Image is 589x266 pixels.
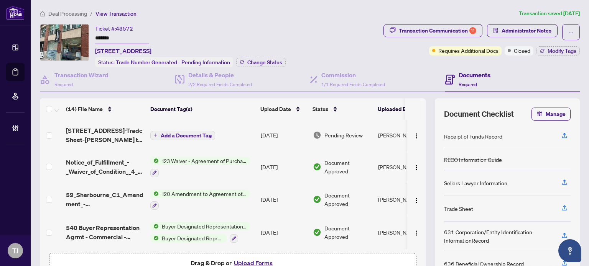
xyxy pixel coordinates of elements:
[54,82,73,87] span: Required
[444,155,502,164] div: RECO Information Guide
[6,6,25,20] img: logo
[12,245,18,256] span: TJ
[150,234,159,242] img: Status Icon
[413,133,420,139] img: Logo
[66,105,103,113] span: (14) File Name
[66,223,144,242] span: 540 Buyer Representation Agrmt - Commercial - Mandate for Purchase - PropTx-OREA_[DATE] 14_05_28.pdf
[413,165,420,171] img: Logo
[410,193,423,206] button: Logo
[410,161,423,173] button: Logo
[95,57,233,67] div: Status:
[321,82,385,87] span: 1/1 Required Fields Completed
[502,24,551,37] span: Administrator Notes
[413,197,420,204] img: Logo
[63,98,147,120] th: (14) File Name
[519,9,580,18] article: Transaction saved [DATE]
[410,129,423,141] button: Logo
[150,130,215,140] button: Add a Document Tag
[188,82,252,87] span: 2/2 Required Fields Completed
[154,133,158,137] span: plus
[258,183,310,216] td: [DATE]
[438,46,499,55] span: Requires Additional Docs
[95,24,133,33] div: Ticket #:
[258,120,310,150] td: [DATE]
[159,189,250,198] span: 120 Amendment to Agreement of Purchase and Sale
[444,204,473,213] div: Trade Sheet
[116,59,230,66] span: Trade Number Generated - Pending Information
[546,108,566,120] span: Manage
[309,98,375,120] th: Status
[444,109,514,119] span: Document Checklist
[188,70,252,80] h4: Details & People
[66,190,144,209] span: 59_Sherbourne_C1_Amendment_-_Revised_Wording.pdf
[375,98,432,120] th: Uploaded By
[548,48,576,54] span: Modify Tags
[313,105,328,113] span: Status
[150,222,159,230] img: Status Icon
[444,179,507,187] div: Sellers Lawyer Information
[324,131,363,139] span: Pending Review
[375,150,433,183] td: [PERSON_NAME]
[568,29,574,35] span: ellipsis
[487,24,558,37] button: Administrator Notes
[40,11,45,16] span: home
[150,189,250,210] button: Status Icon120 Amendment to Agreement of Purchase and Sale
[150,222,250,243] button: Status IconBuyer Designated Representation AgreementStatus IconBuyer Designated Representation Ag...
[313,163,321,171] img: Document Status
[459,82,477,87] span: Required
[159,157,250,165] span: 123 Waiver - Agreement of Purchase and Sale
[313,228,321,237] img: Document Status
[159,222,250,230] span: Buyer Designated Representation Agreement
[258,216,310,249] td: [DATE]
[493,28,499,33] span: solution
[324,224,372,241] span: Document Approved
[444,132,502,140] div: Receipt of Funds Record
[150,189,159,198] img: Status Icon
[247,60,282,65] span: Change Status
[375,216,433,249] td: [PERSON_NAME]
[95,46,151,55] span: [STREET_ADDRESS]
[321,70,385,80] h4: Commission
[324,191,372,208] span: Document Approved
[383,24,482,37] button: Transaction Communication11
[258,150,310,183] td: [DATE]
[558,239,581,262] button: Open asap
[147,98,257,120] th: Document Tag(s)
[90,9,92,18] li: /
[375,183,433,216] td: [PERSON_NAME]
[257,98,309,120] th: Upload Date
[399,24,476,37] div: Transaction Communication
[116,25,133,32] span: 48572
[536,46,580,55] button: Modify Tags
[313,195,321,204] img: Document Status
[66,126,144,144] span: [STREET_ADDRESS]-Trade Sheet-[PERSON_NAME] to Review.pdf
[459,70,490,80] h4: Documents
[514,46,530,55] span: Closed
[444,228,552,245] div: 631 Corporation/Entity Identification InformationRecord
[159,234,227,242] span: Buyer Designated Representation Agreement
[375,120,433,150] td: [PERSON_NAME]
[324,158,372,175] span: Document Approved
[150,131,215,140] button: Add a Document Tag
[313,131,321,139] img: Document Status
[95,10,137,17] span: View Transaction
[48,10,87,17] span: Deal Processing
[236,58,286,67] button: Change Status
[410,226,423,238] button: Logo
[413,230,420,236] img: Logo
[150,157,159,165] img: Status Icon
[40,24,89,60] img: IMG-C12063509_1.jpg
[66,158,144,176] span: Notice_of_Fulfillment_-_Waiver_of_Condition__4_Sch_A.pdf
[150,157,250,177] button: Status Icon123 Waiver - Agreement of Purchase and Sale
[531,108,571,121] button: Manage
[54,70,109,80] h4: Transaction Wizard
[161,133,212,138] span: Add a Document Tag
[469,27,476,34] div: 11
[260,105,291,113] span: Upload Date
